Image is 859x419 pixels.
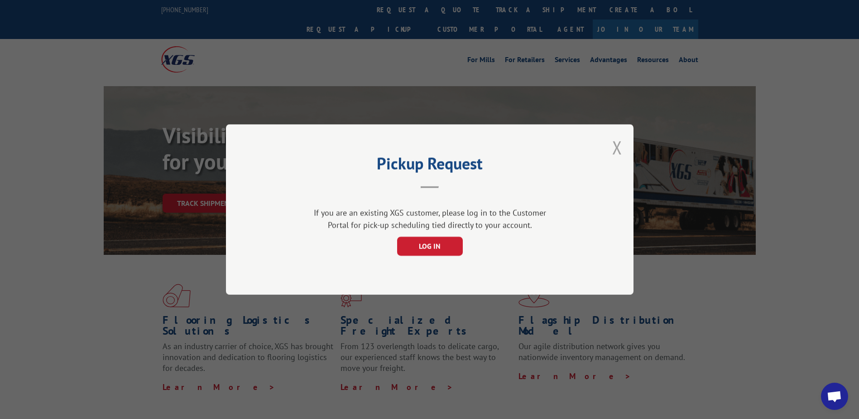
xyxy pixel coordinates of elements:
[271,157,588,175] h2: Pickup Request
[821,383,848,410] div: Open chat
[612,136,622,160] button: Close modal
[397,243,462,251] a: LOG IN
[397,237,462,256] button: LOG IN
[310,207,550,231] div: If you are an existing XGS customer, please log in to the Customer Portal for pick-up scheduling ...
